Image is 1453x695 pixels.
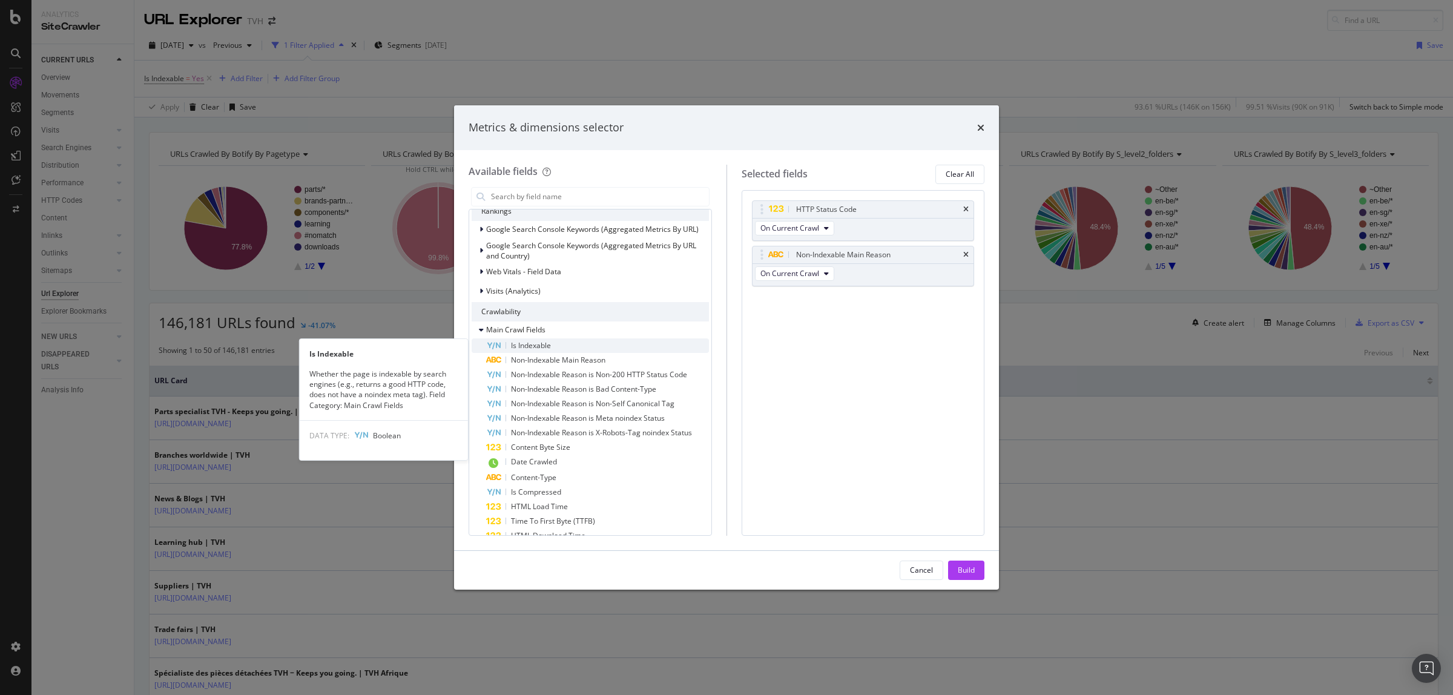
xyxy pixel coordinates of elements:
span: Date Crawled [511,456,557,467]
span: Non-Indexable Reason is Non-200 HTTP Status Code [511,369,687,380]
span: On Current Crawl [760,223,819,233]
span: Non-Indexable Reason is Meta noindex Status [511,413,665,423]
div: times [977,120,984,136]
div: Rankings [472,202,709,221]
div: Cancel [910,565,933,575]
span: Time To First Byte (TTFB) [511,516,595,526]
div: times [963,251,969,259]
span: Content-Type [511,472,556,483]
div: HTTP Status Code [796,203,857,216]
span: Main Crawl Fields [486,324,545,335]
span: Non-Indexable Reason is X-Robots-Tag noindex Status [511,427,692,438]
span: Non-Indexable Reason is Non-Self Canonical Tag [511,398,674,409]
span: Google Search Console Keywords (Aggregated Metrics By URL) [486,224,699,234]
button: Cancel [900,561,943,580]
div: Clear All [946,169,974,179]
div: Build [958,565,975,575]
span: Is Compressed [511,487,561,497]
span: On Current Crawl [760,268,819,278]
span: Non-Indexable Main Reason [511,355,605,365]
input: Search by field name [490,188,709,206]
div: Available fields [469,165,538,178]
button: Clear All [935,165,984,184]
div: Crawlability [472,302,709,321]
div: times [963,206,969,213]
div: modal [454,105,999,590]
span: HTML Load Time [511,501,568,512]
div: Is Indexable [300,349,468,359]
div: Whether the page is indexable by search engines (e.g., returns a good HTTP code, does not have a ... [300,369,468,410]
div: Non-Indexable Main ReasontimesOn Current Crawl [752,246,975,286]
span: Web Vitals - Field Data [486,266,561,277]
div: HTTP Status CodetimesOn Current Crawl [752,200,975,241]
button: Build [948,561,984,580]
span: Google Search Console Keywords (Aggregated Metrics By URL and Country) [486,240,696,261]
div: Open Intercom Messenger [1412,654,1441,683]
button: On Current Crawl [755,266,834,281]
div: Selected fields [742,167,808,181]
div: Non-Indexable Main Reason [796,249,891,261]
button: On Current Crawl [755,221,834,236]
span: Visits (Analytics) [486,286,541,296]
span: Is Indexable [511,340,551,351]
div: Metrics & dimensions selector [469,120,624,136]
span: Content Byte Size [511,442,570,452]
span: Non-Indexable Reason is Bad Content-Type [511,384,656,394]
